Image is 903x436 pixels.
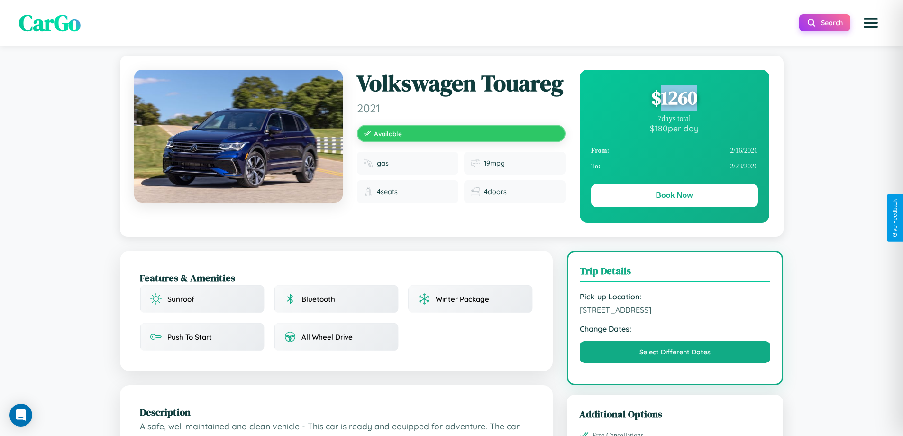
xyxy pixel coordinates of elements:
img: Fuel efficiency [471,158,480,168]
button: Book Now [591,184,758,207]
h3: Additional Options [579,407,771,421]
span: 4 doors [484,187,507,196]
h2: Features & Amenities [140,271,533,285]
div: $ 1260 [591,85,758,111]
h2: Description [140,405,533,419]
span: Sunroof [167,295,194,304]
strong: To: [591,162,601,170]
div: Open Intercom Messenger [9,404,32,427]
img: Doors [471,187,480,196]
span: gas [377,159,389,167]
button: Select Different Dates [580,341,771,363]
span: 4 seats [377,187,398,196]
h3: Trip Details [580,264,771,282]
div: 2 / 23 / 2026 [591,158,758,174]
span: Winter Package [436,295,489,304]
h1: Volkswagen Touareg [357,70,566,97]
span: CarGo [19,7,81,38]
strong: Pick-up Location: [580,292,771,301]
img: Volkswagen Touareg 2021 [134,70,343,203]
span: 19 mpg [484,159,505,167]
div: Give Feedback [892,199,898,237]
span: [STREET_ADDRESS] [580,305,771,315]
span: 2021 [357,101,566,115]
div: 2 / 16 / 2026 [591,143,758,158]
img: Seats [364,187,373,196]
img: Fuel type [364,158,373,168]
strong: Change Dates: [580,324,771,334]
span: Available [374,130,402,138]
span: All Wheel Drive [301,333,353,342]
span: Push To Start [167,333,212,342]
button: Search [799,14,850,31]
strong: From: [591,147,610,155]
div: $ 180 per day [591,123,758,133]
button: Open menu [857,9,884,36]
span: Search [821,19,843,27]
div: 7 days total [591,114,758,123]
span: Bluetooth [301,295,335,304]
